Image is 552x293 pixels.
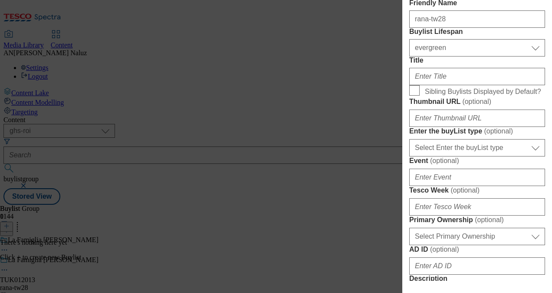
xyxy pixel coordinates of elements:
label: Thumbnail URL [409,97,545,106]
input: Enter Friendly Name [409,10,545,28]
label: AD ID [409,245,545,254]
input: Enter Event [409,169,545,186]
span: Sibling Buylists Displayed by Default? [425,88,541,96]
input: Enter Tesco Week [409,198,545,216]
span: ( optional ) [430,246,459,253]
label: Enter the buyList type [409,127,545,136]
input: Enter Thumbnail URL [409,110,545,127]
span: ( optional ) [475,216,504,223]
input: Enter AD ID [409,257,545,275]
input: Enter Title [409,68,545,85]
label: Title [409,57,545,64]
label: Tesco Week [409,186,545,195]
label: Primary Ownership [409,216,545,224]
label: Buylist Lifespan [409,28,545,36]
span: ( optional ) [430,157,459,164]
label: Description [409,275,545,283]
span: ( optional ) [462,98,491,105]
span: ( optional ) [484,127,513,135]
span: ( optional ) [450,186,480,194]
label: Event [409,156,545,165]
